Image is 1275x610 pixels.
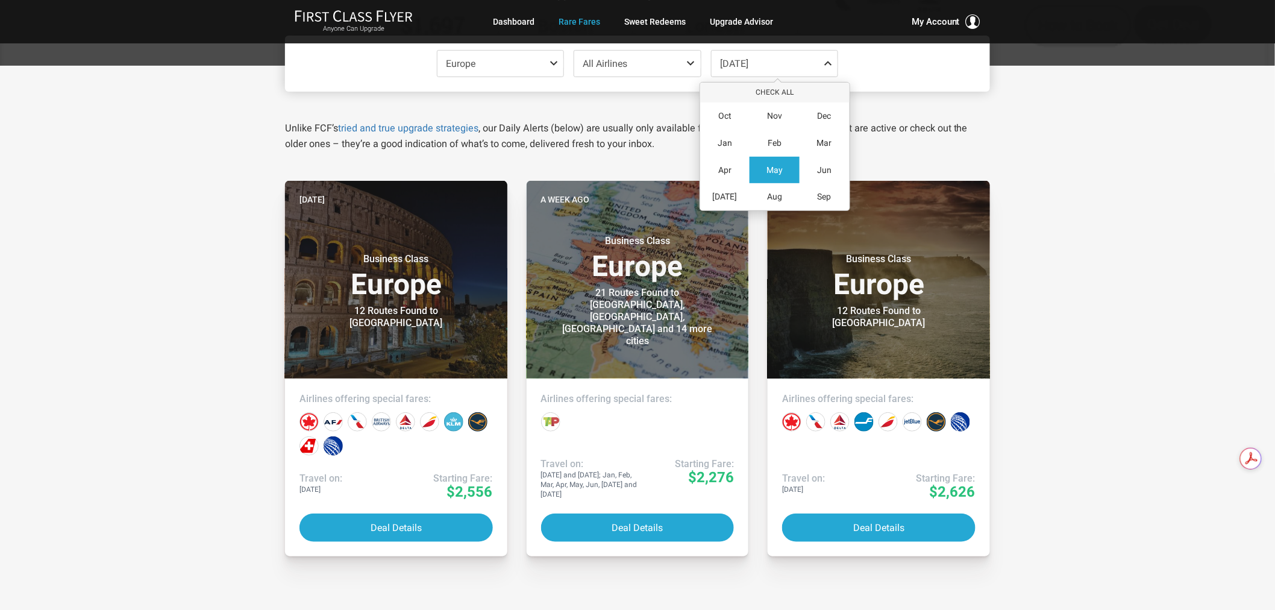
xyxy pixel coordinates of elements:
span: Feb [768,138,782,148]
div: Air Canada [299,412,319,432]
div: 12 Routes Found to [GEOGRAPHIC_DATA] [321,305,471,329]
span: Nov [767,111,782,121]
span: Jun [817,165,832,175]
span: Europe [446,58,475,69]
small: Anyone Can Upgrade [295,25,413,33]
div: American Airlines [348,412,367,432]
a: First Class FlyerAnyone Can Upgrade [295,10,413,34]
div: United [951,412,970,432]
img: First Class Flyer [295,10,413,22]
h3: Europe [782,253,976,299]
h4: Airlines offering special fares: [782,393,976,405]
button: Deal Details [782,514,976,542]
div: Delta Airlines [830,412,850,432]
span: [DATE] [712,192,737,202]
button: Deal Details [541,514,735,542]
a: Rare Fares [559,11,600,33]
div: TAP Portugal [541,412,560,432]
div: British Airways [372,412,391,432]
a: Upgrade Advisor [710,11,773,33]
a: Sweet Redeems [624,11,686,33]
span: Mar [817,138,832,148]
span: All Airlines [583,58,628,69]
time: [DATE] [299,193,325,206]
div: KLM [444,412,463,432]
button: Deal Details [299,514,493,542]
span: My Account [912,14,960,29]
button: Check All [700,83,850,102]
div: Swiss [299,436,319,456]
span: Jan [718,138,732,148]
button: My Account [912,14,980,29]
small: Business Class [804,253,954,265]
h3: Europe [541,235,735,281]
span: Sep [818,192,832,202]
span: Oct [718,111,731,121]
span: [DATE] [720,58,748,69]
a: Dashboard [493,11,534,33]
a: [DATE]Business ClassEurope12 Routes Found to [GEOGRAPHIC_DATA]Airlines offering special fares:Tra... [768,181,990,556]
a: A week agoBusiness ClassEurope21 Routes Found to [GEOGRAPHIC_DATA], [GEOGRAPHIC_DATA], [GEOGRAPHI... [527,181,749,556]
div: Air France [324,412,343,432]
time: A week ago [541,193,590,206]
div: JetBlue [903,412,922,432]
div: Finnair [854,412,874,432]
span: May [766,165,783,175]
h4: Airlines offering special fares: [541,393,735,405]
h4: Airlines offering special fares: [299,393,493,405]
small: Business Class [321,253,471,265]
a: tried and true upgrade strategies [338,122,478,134]
div: Air Canada [782,412,801,432]
span: Aug [767,192,782,202]
div: 12 Routes Found to [GEOGRAPHIC_DATA] [804,305,954,329]
span: Apr [718,165,731,175]
div: Lufthansa [468,412,487,432]
div: 21 Routes Found to [GEOGRAPHIC_DATA], [GEOGRAPHIC_DATA], [GEOGRAPHIC_DATA] and 14 more cities [562,287,713,347]
div: Lufthansa [927,412,946,432]
span: Dec [818,111,832,121]
div: Iberia [879,412,898,432]
h3: Europe [299,253,493,299]
div: United [324,436,343,456]
div: Iberia [420,412,439,432]
small: Business Class [562,235,713,247]
div: American Airlines [806,412,825,432]
div: Delta Airlines [396,412,415,432]
a: [DATE]Business ClassEurope12 Routes Found to [GEOGRAPHIC_DATA]Airlines offering special fares:Tra... [285,181,507,556]
p: Unlike FCF’s , our Daily Alerts (below) are usually only available for a short time. Jump on thos... [285,121,990,152]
